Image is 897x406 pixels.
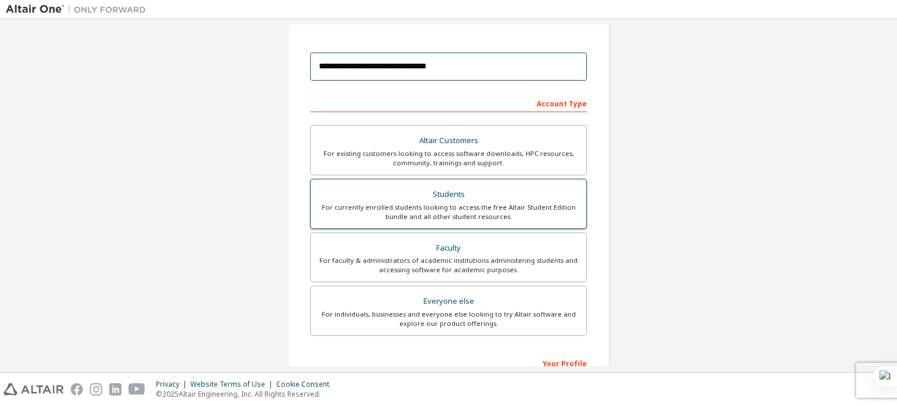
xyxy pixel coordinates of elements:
[318,293,579,310] div: Everyone else
[318,310,579,328] div: For individuals, businesses and everyone else looking to try Altair software and explore our prod...
[310,353,587,372] div: Your Profile
[318,133,579,149] div: Altair Customers
[318,149,579,168] div: For existing customers looking to access software downloads, HPC resources, community, trainings ...
[90,383,102,395] img: instagram.svg
[6,4,152,15] img: Altair One
[4,383,64,395] img: altair_logo.svg
[318,240,579,256] div: Faculty
[156,380,190,389] div: Privacy
[156,389,336,399] p: © 2025 Altair Engineering, Inc. All Rights Reserved.
[109,383,121,395] img: linkedin.svg
[318,203,579,221] div: For currently enrolled students looking to access the free Altair Student Edition bundle and all ...
[71,383,83,395] img: facebook.svg
[190,380,276,389] div: Website Terms of Use
[318,256,579,275] div: For faculty & administrators of academic institutions administering students and accessing softwa...
[128,383,145,395] img: youtube.svg
[310,93,587,112] div: Account Type
[276,380,336,389] div: Cookie Consent
[318,186,579,203] div: Students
